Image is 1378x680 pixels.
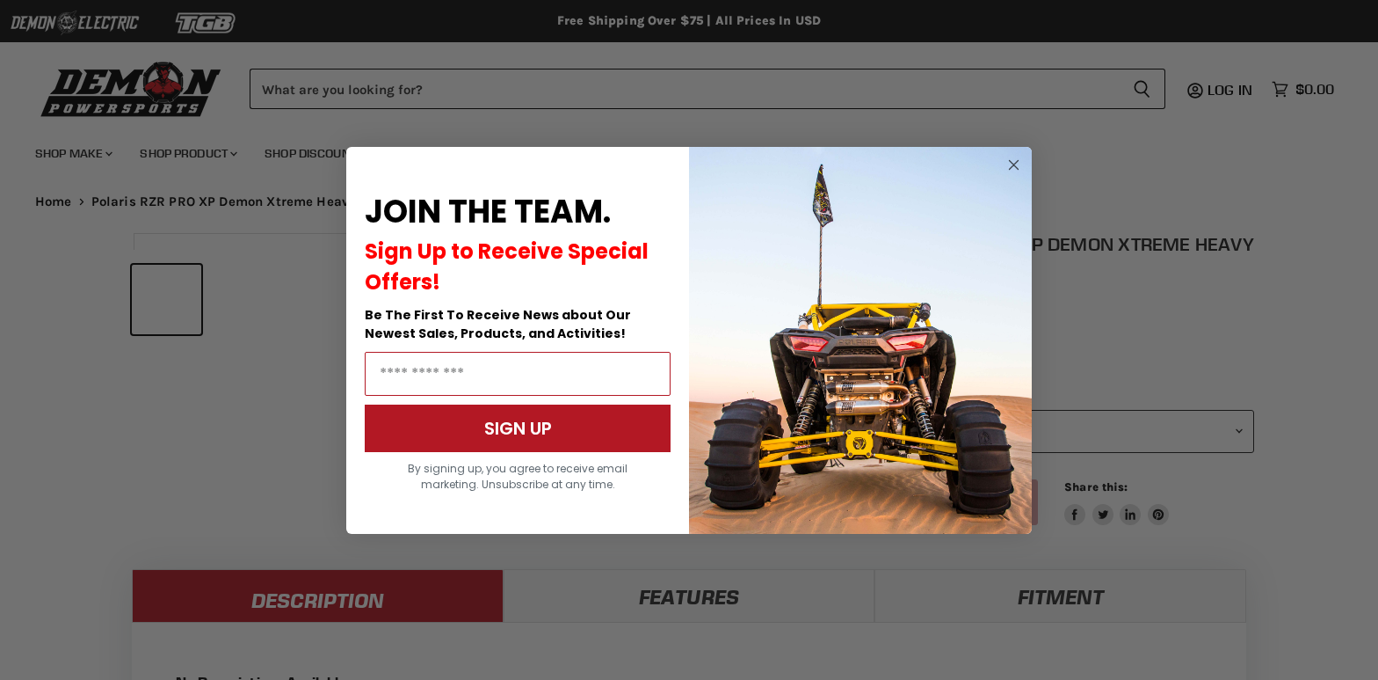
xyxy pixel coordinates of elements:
[365,352,671,396] input: Email Address
[365,189,611,234] span: JOIN THE TEAM.
[408,461,627,492] span: By signing up, you agree to receive email marketing. Unsubscribe at any time.
[1003,154,1025,176] button: Close dialog
[365,405,671,452] button: SIGN UP
[689,147,1032,534] img: a9095488-b6e7-41ba-879d-588abfab540b.jpeg
[365,237,649,296] span: Sign Up to Receive Special Offers!
[365,306,631,342] span: Be The First To Receive News about Our Newest Sales, Products, and Activities!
